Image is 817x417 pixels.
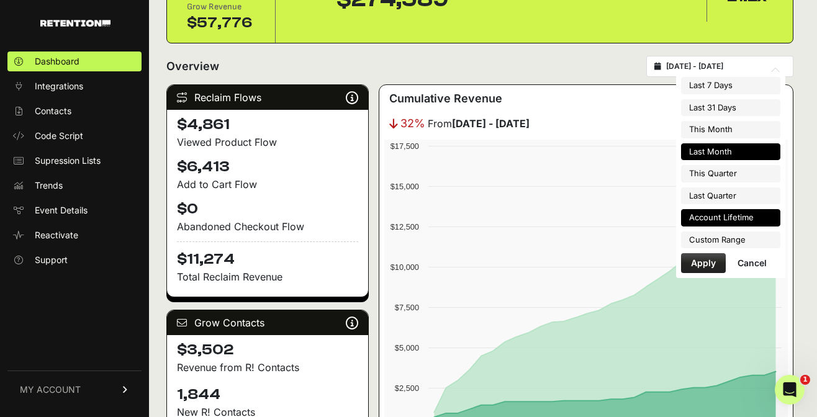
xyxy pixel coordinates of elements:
[20,383,81,396] span: MY ACCOUNT
[177,241,358,269] h4: $11,274
[177,340,358,360] h4: $3,502
[166,58,219,75] h2: Overview
[177,135,358,150] div: Viewed Product Flow
[35,204,88,217] span: Event Details
[7,250,142,270] a: Support
[167,85,368,110] div: Reclaim Flows
[35,105,71,117] span: Contacts
[390,222,419,231] text: $12,500
[7,52,142,71] a: Dashboard
[395,343,419,352] text: $5,000
[7,370,142,408] a: MY ACCOUNT
[395,303,419,312] text: $7,500
[681,77,780,94] li: Last 7 Days
[35,229,78,241] span: Reactivate
[681,253,726,273] button: Apply
[452,117,530,130] strong: [DATE] - [DATE]
[728,253,777,273] button: Cancel
[681,121,780,138] li: This Month
[177,177,358,192] div: Add to Cart Flow
[35,55,79,68] span: Dashboard
[177,269,358,284] p: Total Reclaim Revenue
[35,155,101,167] span: Supression Lists
[7,225,142,245] a: Reactivate
[395,383,419,393] text: $2,500
[400,115,425,132] span: 32%
[7,101,142,121] a: Contacts
[177,219,358,234] div: Abandoned Checkout Flow
[681,231,780,249] li: Custom Range
[177,157,358,177] h4: $6,413
[177,360,358,375] p: Revenue from R! Contacts
[681,143,780,161] li: Last Month
[167,310,368,335] div: Grow Contacts
[7,176,142,195] a: Trends
[7,76,142,96] a: Integrations
[35,254,68,266] span: Support
[7,126,142,146] a: Code Script
[187,13,255,33] div: $57,776
[428,116,530,131] span: From
[7,151,142,171] a: Supression Lists
[800,375,810,385] span: 1
[40,20,111,27] img: Retention.com
[35,80,83,92] span: Integrations
[7,200,142,220] a: Event Details
[681,165,780,182] li: This Quarter
[681,187,780,205] li: Last Quarter
[681,99,780,117] li: Last 31 Days
[35,130,83,142] span: Code Script
[390,141,419,151] text: $17,500
[177,199,358,219] h4: $0
[177,385,358,405] h4: 1,844
[389,90,502,107] h3: Cumulative Revenue
[187,1,255,13] div: Grow Revenue
[390,182,419,191] text: $15,000
[681,209,780,226] li: Account Lifetime
[390,262,419,272] text: $10,000
[177,115,358,135] h4: $4,861
[775,375,805,405] iframe: Intercom live chat
[35,179,63,192] span: Trends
